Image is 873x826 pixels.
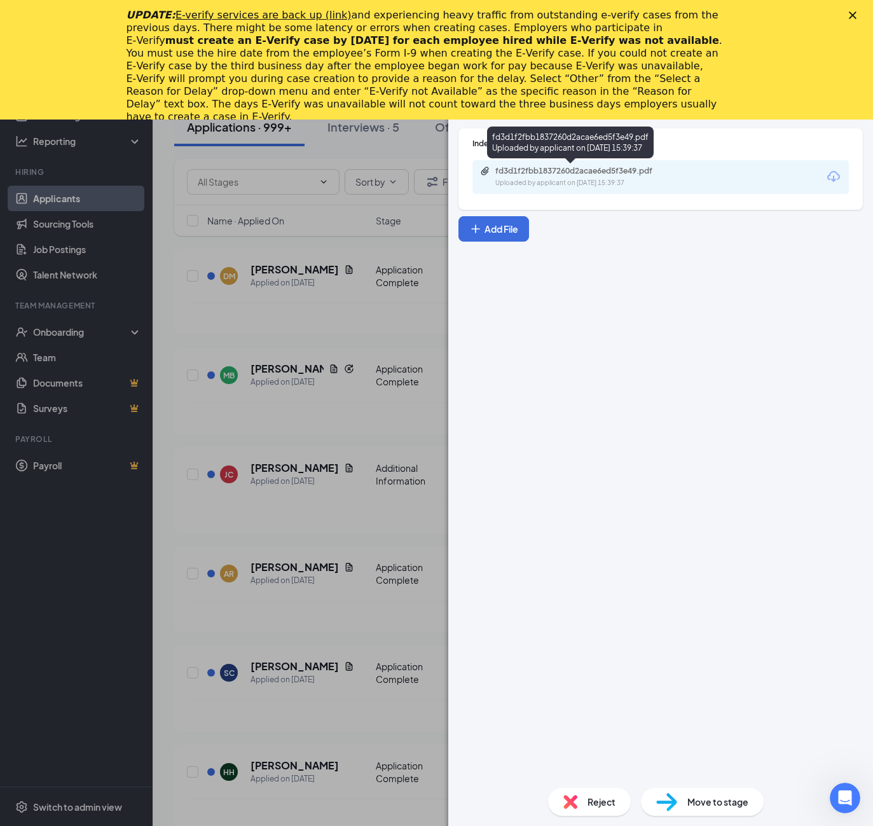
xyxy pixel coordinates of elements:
div: Uploaded by applicant on [DATE] 15:39:37 [495,178,686,188]
span: Reject [588,795,615,809]
a: Paperclipfd3d1f2fbb1837260d2acae6ed5f3e49.pdfUploaded by applicant on [DATE] 15:39:37 [480,166,686,188]
span: Move to stage [687,795,748,809]
div: and experiencing heavy traffic from outstanding e-verify cases from the previous days. There migh... [127,9,727,123]
svg: Paperclip [480,166,490,176]
i: UPDATE: [127,9,352,21]
div: Close [849,11,862,19]
button: Add FilePlus [458,216,529,242]
iframe: Intercom live chat [830,783,860,813]
div: Indeed Resume [472,138,849,149]
svg: Download [826,169,841,184]
svg: Plus [469,223,482,235]
a: E-verify services are back up (link) [175,9,352,21]
div: fd3d1f2fbb1837260d2acae6ed5f3e49.pdf Uploaded by applicant on [DATE] 15:39:37 [487,127,654,158]
b: must create an E‑Verify case by [DATE] for each employee hired while E‑Verify was not available [165,34,719,46]
div: fd3d1f2fbb1837260d2acae6ed5f3e49.pdf [495,166,673,176]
